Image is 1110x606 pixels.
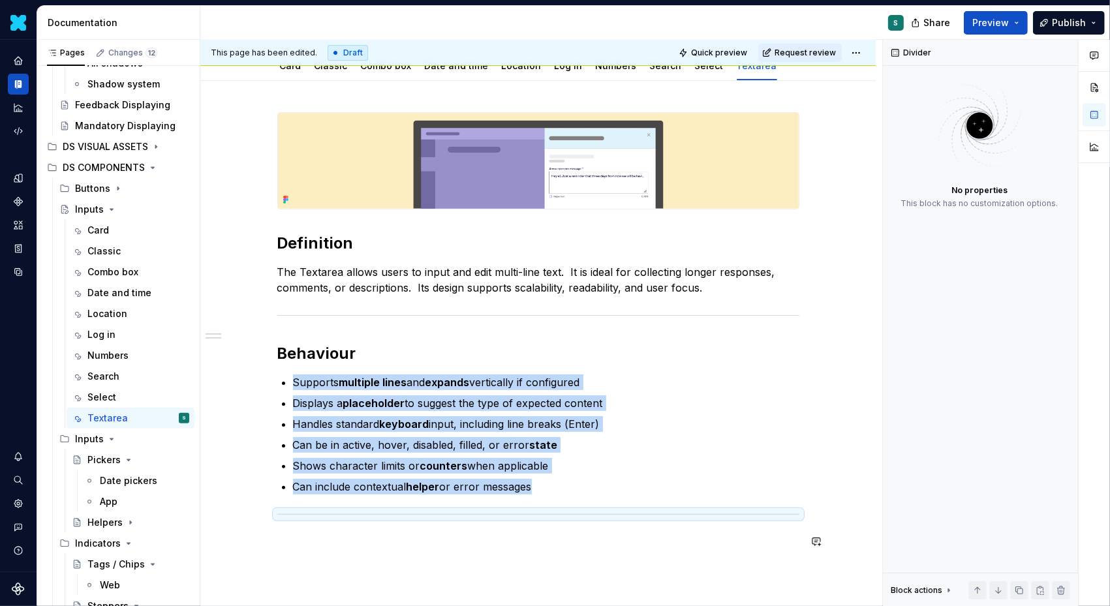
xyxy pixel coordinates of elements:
[67,220,194,241] a: Card
[277,343,799,364] h2: Behaviour
[972,16,1009,29] span: Preview
[108,48,157,58] div: Changes
[87,453,121,466] div: Pickers
[54,115,194,136] a: Mandatory Displaying
[87,328,116,341] div: Log in
[758,44,842,62] button: Request review
[891,581,954,599] div: Block actions
[67,324,194,345] a: Log in
[407,480,440,493] strong: helper
[8,262,29,282] a: Data sources
[420,459,468,472] strong: counters
[87,307,127,320] div: Location
[732,52,782,79] div: Textarea
[951,185,1008,196] div: No properties
[87,412,128,425] div: Textarea
[277,233,799,254] h2: Definition
[211,48,317,58] span: This page has been edited.
[100,579,120,592] div: Web
[328,45,368,61] div: Draft
[12,583,25,596] svg: Supernova Logo
[8,168,29,189] a: Design tokens
[47,48,85,58] div: Pages
[293,479,799,494] p: Can include contextual or error messages
[75,119,176,132] div: Mandatory Displaying
[79,491,194,512] a: App
[67,303,194,324] a: Location
[277,264,799,295] p: The Textarea allows users to input and edit multi-line text. It is ideal for collecting longer re...
[67,366,194,387] a: Search
[67,74,194,95] a: Shadow system
[293,395,799,411] p: Displays a to suggest the type of expected content
[75,98,170,112] div: Feedback Displaying
[530,438,558,451] strong: state
[8,215,29,235] a: Assets
[67,282,194,303] a: Date and time
[891,585,942,596] div: Block actions
[8,121,29,142] div: Code automation
[8,50,29,71] a: Home
[79,575,194,596] a: Web
[67,262,194,282] a: Combo box
[425,376,470,389] strong: expands
[182,412,186,425] div: S
[8,493,29,514] a: Settings
[54,533,194,554] div: Indicators
[293,416,799,432] p: Handles standard input, including line breaks (Enter)
[10,15,26,31] img: 8442b5b3-d95e-456d-8131-d61e917d6403.png
[8,470,29,491] button: Search ⌘K
[8,97,29,118] a: Analytics
[87,391,116,404] div: Select
[75,182,110,195] div: Buttons
[8,74,29,95] a: Documentation
[87,245,121,258] div: Classic
[339,376,407,389] strong: multiple lines
[8,446,29,467] button: Notifications
[87,224,109,237] div: Card
[63,140,148,153] div: DS VISUAL ASSETS
[293,437,799,453] p: Can be in active, hover, disabled, filled, or error
[894,18,899,28] div: S
[8,517,29,538] button: Contact support
[67,512,194,533] a: Helpers
[54,95,194,115] a: Feedback Displaying
[8,191,29,212] div: Components
[87,516,123,529] div: Helpers
[100,474,157,487] div: Date pickers
[380,417,429,431] strong: keyboard
[67,345,194,366] a: Numbers
[75,432,104,446] div: Inputs
[67,554,194,575] a: Tags / Chips
[293,374,799,390] p: Supports and vertically if configured
[87,370,119,383] div: Search
[75,203,104,216] div: Inputs
[964,11,1028,35] button: Preview
[87,349,129,362] div: Numbers
[67,241,194,262] a: Classic
[87,265,138,279] div: Combo box
[67,449,194,470] a: Pickers
[75,537,121,550] div: Indicators
[901,198,1058,209] div: This block has no customization options.
[278,113,799,209] img: 610e3eda-5418-4011-bb53-683ac72b8eef.png
[63,161,145,174] div: DS COMPONENTS
[1052,16,1086,29] span: Publish
[54,429,194,449] div: Inputs
[923,16,950,29] span: Share
[54,199,194,220] a: Inputs
[691,48,747,58] span: Quick preview
[8,238,29,259] div: Storybook stories
[79,470,194,491] a: Date pickers
[67,387,194,408] a: Select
